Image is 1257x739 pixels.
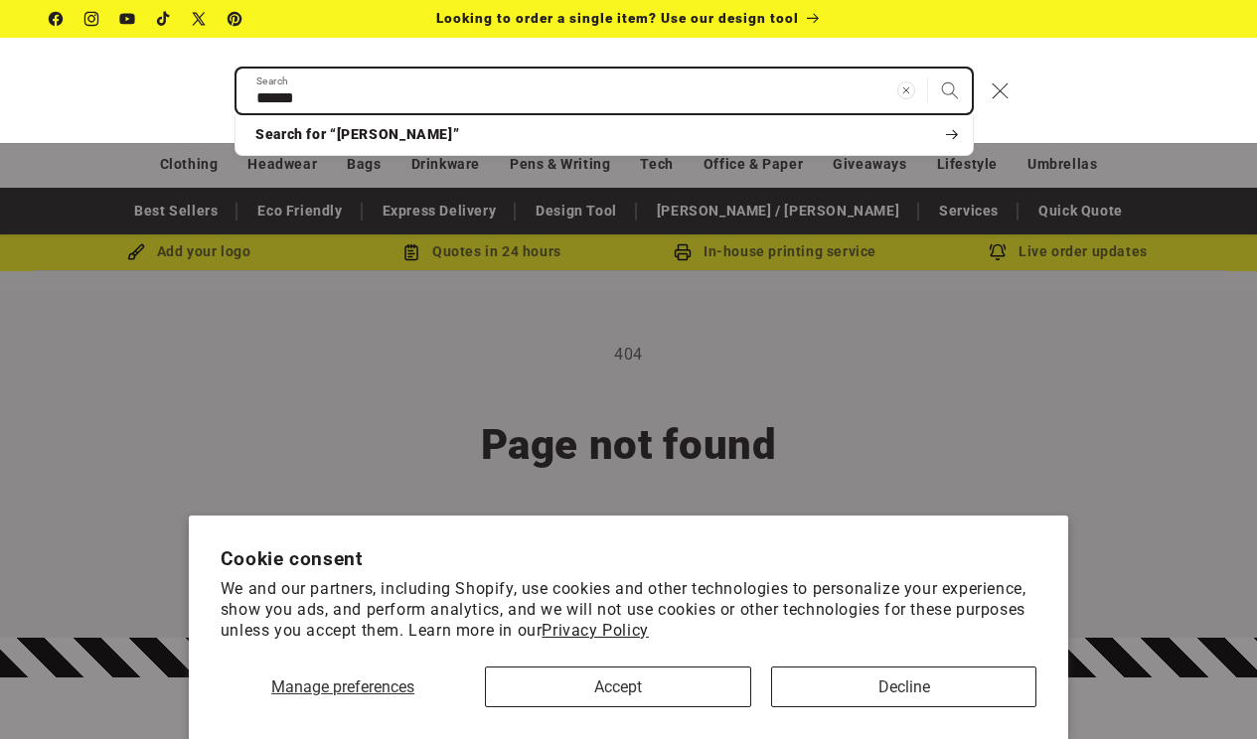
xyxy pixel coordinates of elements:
[485,666,750,707] button: Accept
[221,547,1037,570] h2: Cookie consent
[221,579,1037,641] p: We and our partners, including Shopify, use cookies and other technologies to personalize your ex...
[271,677,414,696] span: Manage preferences
[255,125,459,145] span: Search for “[PERSON_NAME]”
[916,524,1257,739] iframe: Chat Widget
[436,10,799,26] span: Looking to order a single item? Use our design tool
[978,69,1021,112] button: Close
[221,666,466,707] button: Manage preferences
[928,69,972,112] button: Search
[884,69,928,112] button: Clear search term
[771,666,1036,707] button: Decline
[542,621,648,640] a: Privacy Policy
